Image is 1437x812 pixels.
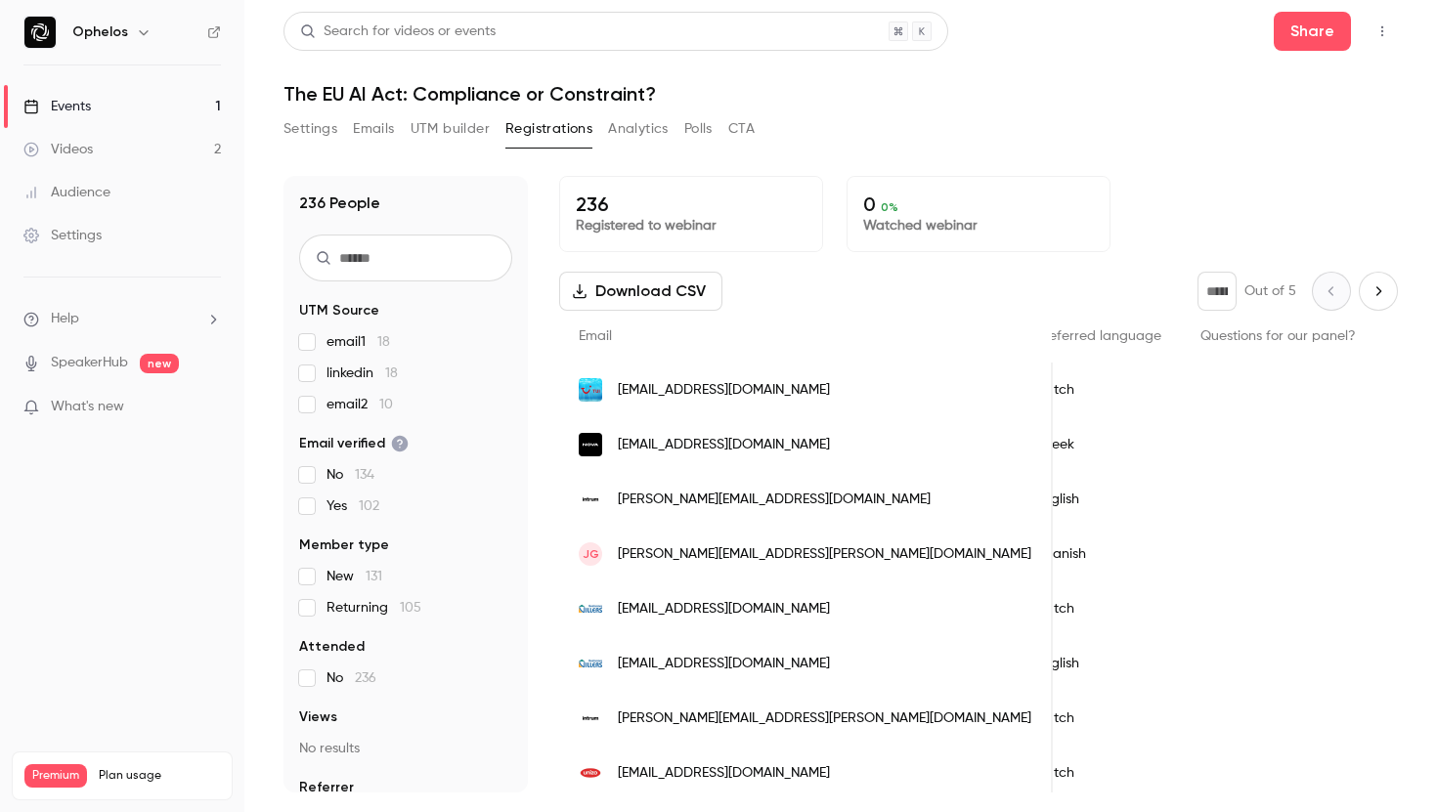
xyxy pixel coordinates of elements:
[327,496,379,516] span: Yes
[283,82,1398,106] h1: The EU AI Act: Compliance or Constraint?
[1017,527,1181,581] div: Spanish
[618,654,830,674] span: [EMAIL_ADDRESS][DOMAIN_NAME]
[1017,636,1181,691] div: English
[327,363,398,383] span: linkedin
[51,397,124,417] span: What's new
[327,668,376,688] span: No
[618,380,830,401] span: [EMAIL_ADDRESS][DOMAIN_NAME]
[618,490,931,510] span: [PERSON_NAME][EMAIL_ADDRESS][DOMAIN_NAME]
[618,544,1031,565] span: [PERSON_NAME][EMAIL_ADDRESS][PERSON_NAME][DOMAIN_NAME]
[327,332,390,352] span: email1
[583,545,599,563] span: JG
[299,535,389,555] span: Member type
[327,465,374,485] span: No
[355,671,376,685] span: 236
[728,113,755,145] button: CTA
[140,354,179,373] span: new
[579,652,602,675] img: villersvzw.be
[1017,691,1181,746] div: Dutch
[327,598,421,618] span: Returning
[576,216,806,235] p: Registered to webinar
[359,499,379,513] span: 102
[23,183,110,202] div: Audience
[579,488,602,511] img: intrum.com
[299,707,337,727] span: Views
[299,778,354,797] span: Referrer
[505,113,592,145] button: Registrations
[579,597,602,620] img: villersvzw.be
[299,301,379,321] span: UTM Source
[379,398,393,411] span: 10
[618,599,830,620] span: [EMAIL_ADDRESS][DOMAIN_NAME]
[1200,329,1356,343] span: Questions for our panel?
[1274,12,1351,51] button: Share
[618,435,830,455] span: [EMAIL_ADDRESS][DOMAIN_NAME]
[51,353,128,373] a: SpeakerHub
[1017,417,1181,472] div: Greek
[299,739,512,758] p: No results
[576,192,806,216] p: 236
[299,434,409,453] span: Email verified
[1359,272,1398,311] button: Next page
[385,366,398,380] span: 18
[579,433,602,456] img: nova.gr
[1244,281,1296,301] p: Out of 5
[579,329,612,343] span: Email
[377,335,390,349] span: 18
[608,113,669,145] button: Analytics
[400,601,421,615] span: 105
[1017,363,1181,417] div: Dutch
[51,309,79,329] span: Help
[197,399,221,416] iframe: Noticeable Trigger
[863,216,1094,235] p: Watched webinar
[411,113,490,145] button: UTM builder
[618,708,1031,729] span: [PERSON_NAME][EMAIL_ADDRESS][PERSON_NAME][DOMAIN_NAME]
[299,637,365,657] span: Attended
[863,192,1094,216] p: 0
[23,97,91,116] div: Events
[23,309,221,329] li: help-dropdown-opener
[355,468,374,482] span: 134
[24,764,87,788] span: Premium
[684,113,713,145] button: Polls
[1017,581,1181,636] div: Dutch
[72,22,128,42] h6: Ophelos
[327,567,382,586] span: New
[579,378,602,402] img: tui.be
[283,113,337,145] button: Settings
[618,763,830,784] span: [EMAIL_ADDRESS][DOMAIN_NAME]
[300,21,496,42] div: Search for videos or events
[366,570,382,583] span: 131
[881,200,898,214] span: 0 %
[24,17,56,48] img: Ophelos
[1017,746,1181,800] div: Dutch
[327,395,393,414] span: email2
[579,706,602,730] img: intrum.com
[1017,472,1181,527] div: English
[353,113,394,145] button: Emails
[23,140,93,159] div: Videos
[559,272,722,311] button: Download CSV
[23,226,102,245] div: Settings
[299,192,380,215] h1: 236 People
[1036,329,1161,343] span: Preferred language
[579,761,602,785] img: unizo.be
[99,768,220,784] span: Plan usage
